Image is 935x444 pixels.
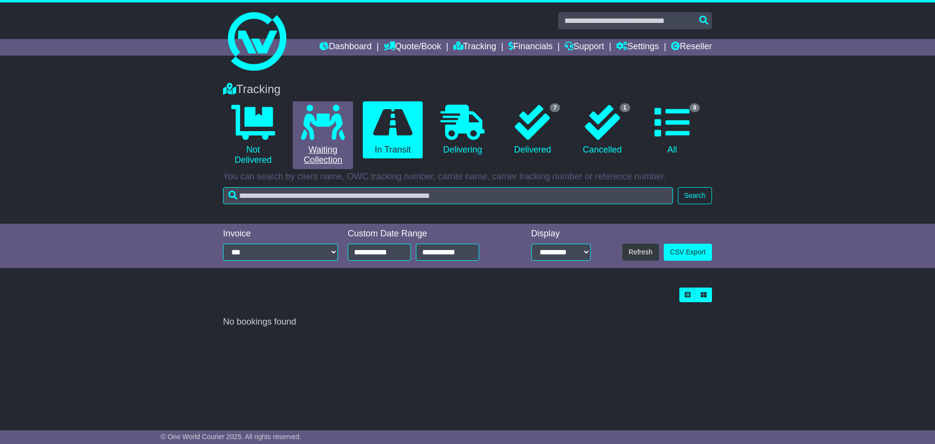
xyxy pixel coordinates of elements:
[671,39,712,56] a: Reseller
[363,101,423,159] a: In Transit
[616,39,659,56] a: Settings
[223,172,712,182] p: You can search by client name, OWC tracking number, carrier name, carrier tracking number or refe...
[161,433,301,441] span: © One World Courier 2025. All rights reserved.
[384,39,441,56] a: Quote/Book
[550,103,560,112] span: 7
[690,103,700,112] span: 8
[642,101,702,159] a: 8 All
[223,317,712,328] div: No bookings found
[223,101,283,169] a: Not Delivered
[622,244,659,261] button: Refresh
[678,187,712,204] button: Search
[503,101,562,159] a: 7 Delivered
[223,229,338,239] div: Invoice
[572,101,632,159] a: 1 Cancelled
[620,103,630,112] span: 1
[453,39,496,56] a: Tracking
[319,39,372,56] a: Dashboard
[218,82,717,97] div: Tracking
[293,101,353,169] a: Waiting Collection
[531,229,591,239] div: Display
[348,229,504,239] div: Custom Date Range
[664,244,712,261] a: CSV Export
[564,39,604,56] a: Support
[508,39,553,56] a: Financials
[432,101,492,159] a: Delivering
